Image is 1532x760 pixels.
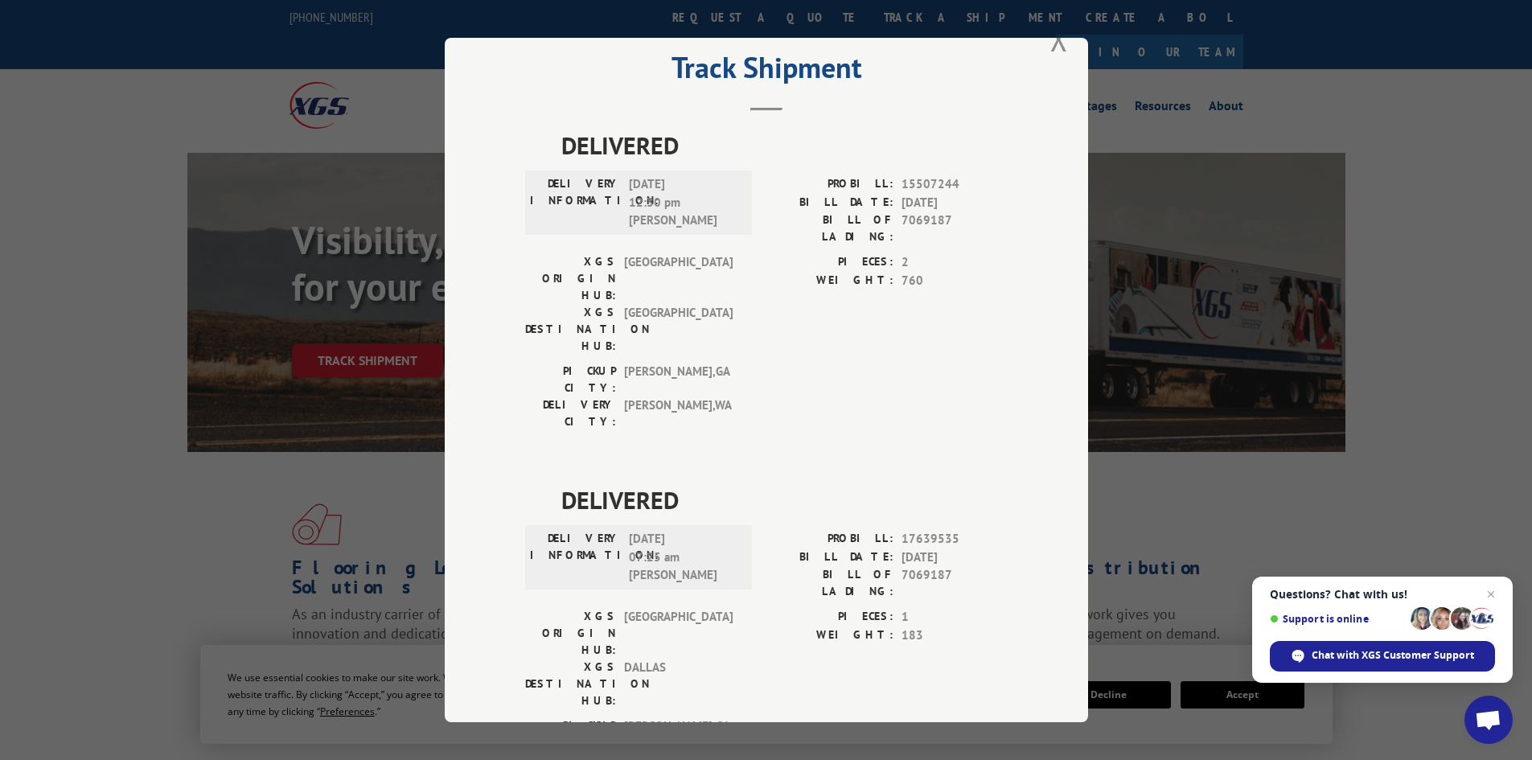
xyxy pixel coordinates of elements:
[629,175,737,230] span: [DATE] 12:30 pm [PERSON_NAME]
[902,608,1008,626] span: 1
[530,530,621,585] label: DELIVERY INFORMATION:
[766,566,893,600] label: BILL OF LADING:
[561,482,1008,518] span: DELIVERED
[525,56,1008,87] h2: Track Shipment
[766,212,893,245] label: BILL OF LADING:
[525,659,616,709] label: XGS DESTINATION HUB:
[530,175,621,230] label: DELIVERY INFORMATION:
[766,548,893,567] label: BILL DATE:
[902,626,1008,645] span: 183
[1464,696,1513,744] div: Open chat
[624,363,733,396] span: [PERSON_NAME] , GA
[1312,648,1474,663] span: Chat with XGS Customer Support
[525,253,616,304] label: XGS ORIGIN HUB:
[525,608,616,659] label: XGS ORIGIN HUB:
[766,608,893,626] label: PIECES:
[624,304,733,355] span: [GEOGRAPHIC_DATA]
[525,717,616,751] label: PICKUP CITY:
[766,194,893,212] label: BILL DATE:
[1050,18,1068,60] button: Close modal
[624,396,733,430] span: [PERSON_NAME] , WA
[624,608,733,659] span: [GEOGRAPHIC_DATA]
[902,253,1008,272] span: 2
[902,175,1008,194] span: 15507244
[902,548,1008,567] span: [DATE]
[902,272,1008,290] span: 760
[766,253,893,272] label: PIECES:
[624,659,733,709] span: DALLAS
[902,194,1008,212] span: [DATE]
[624,253,733,304] span: [GEOGRAPHIC_DATA]
[902,212,1008,245] span: 7069187
[766,175,893,194] label: PROBILL:
[1481,585,1501,604] span: Close chat
[1270,588,1495,601] span: Questions? Chat with us!
[766,272,893,290] label: WEIGHT:
[525,396,616,430] label: DELIVERY CITY:
[1270,641,1495,672] div: Chat with XGS Customer Support
[902,566,1008,600] span: 7069187
[629,530,737,585] span: [DATE] 07:25 am [PERSON_NAME]
[766,626,893,645] label: WEIGHT:
[561,127,1008,163] span: DELIVERED
[624,717,733,751] span: [PERSON_NAME] , GA
[902,530,1008,548] span: 17639535
[525,304,616,355] label: XGS DESTINATION HUB:
[525,363,616,396] label: PICKUP CITY:
[1270,613,1405,625] span: Support is online
[766,530,893,548] label: PROBILL:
